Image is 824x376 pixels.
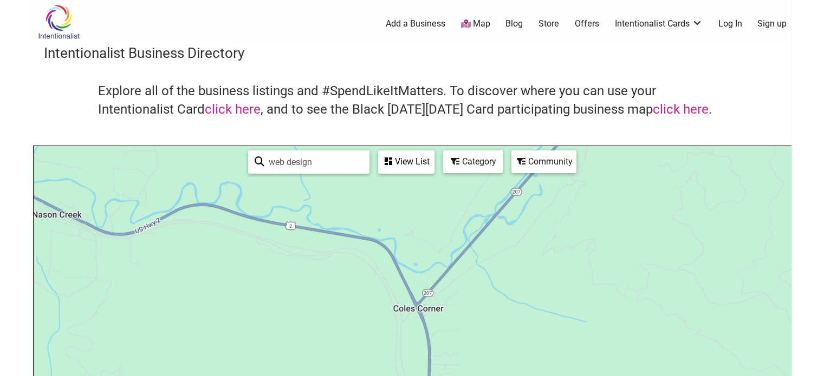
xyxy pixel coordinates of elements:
input: Type to find and filter... [264,151,363,173]
h4: Explore all of the business listings and #SpendLikeItMatters. To discover where you can use your ... [98,82,726,118]
div: Filter by category [443,150,503,173]
a: Intentionalist Cards [615,18,703,30]
a: Sign up [757,18,787,30]
h3: Intentionalist Business Directory [44,43,781,63]
a: Log In [718,18,742,30]
a: click here [205,102,261,117]
a: Store [538,18,559,30]
a: Add a Business [386,18,445,30]
div: See a list of the visible businesses [378,150,434,174]
div: Filter by Community [511,150,576,173]
a: click here [653,102,709,117]
a: Offers [575,18,599,30]
div: Community [512,151,575,172]
div: Category [444,151,502,172]
div: View List [379,151,433,172]
img: Intentionalist [33,4,85,39]
a: Blog [505,18,523,30]
a: Map [460,18,490,30]
div: Type to search and filter [248,150,369,174]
